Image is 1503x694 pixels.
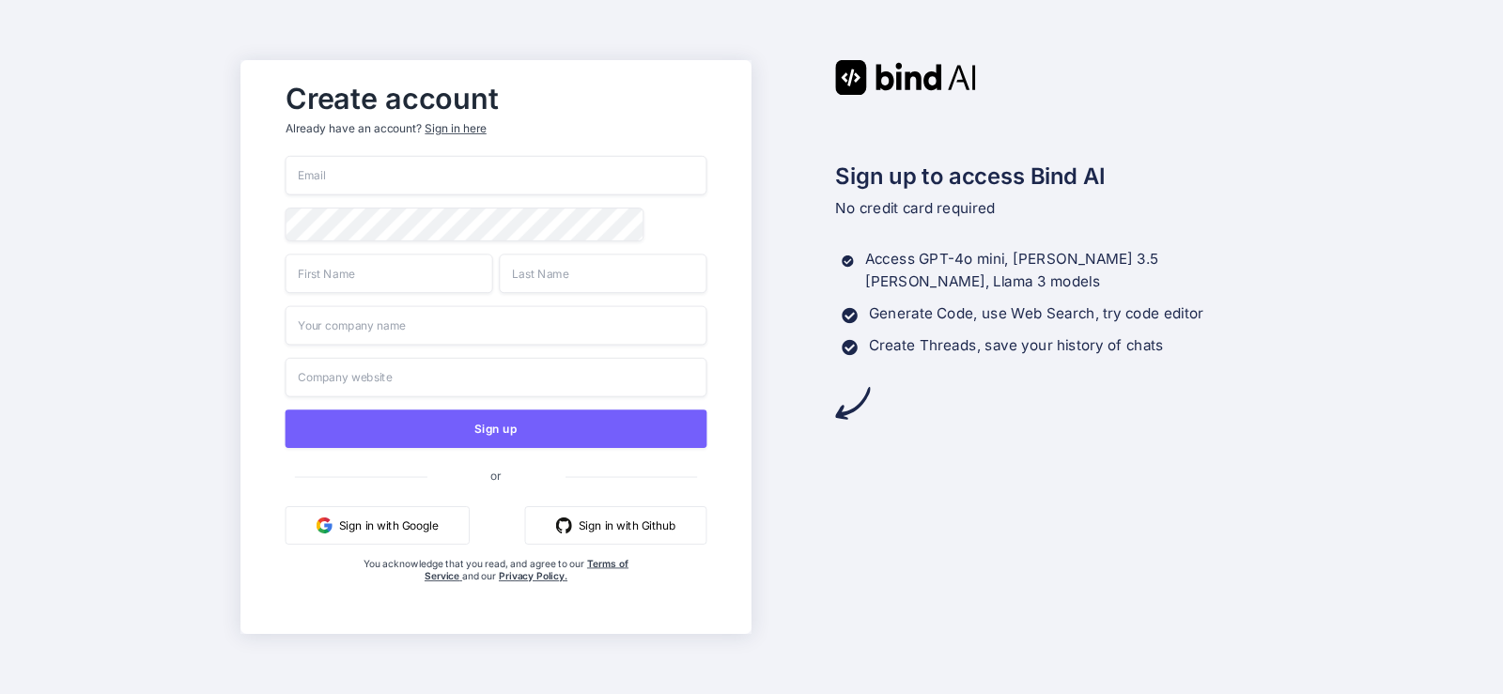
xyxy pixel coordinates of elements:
input: Company website [286,358,707,397]
p: No credit card required [835,197,1263,220]
span: or [426,455,565,495]
input: Last Name [499,254,706,293]
div: Sign in here [425,121,486,137]
a: Terms of Service [425,557,628,581]
input: Your company name [286,306,707,346]
h2: Sign up to access Bind AI [835,159,1263,193]
div: You acknowledge that you read, and agree to our and our [355,557,636,621]
p: Already have an account? [286,121,707,137]
button: Sign in with Github [525,506,707,545]
input: Email [286,156,707,195]
a: Privacy Policy. [499,570,567,582]
input: First Name [286,254,493,293]
button: Sign up [286,409,707,448]
img: Bind AI logo [835,60,976,95]
h2: Create account [286,85,707,111]
img: github [556,517,572,533]
img: google [317,517,333,533]
p: Access GPT-4o mini, [PERSON_NAME] 3.5 [PERSON_NAME], Llama 3 models [865,249,1263,294]
p: Generate Code, use Web Search, try code editor [869,302,1203,325]
button: Sign in with Google [286,506,470,545]
p: Create Threads, save your history of chats [869,334,1164,357]
img: arrow [835,386,870,421]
